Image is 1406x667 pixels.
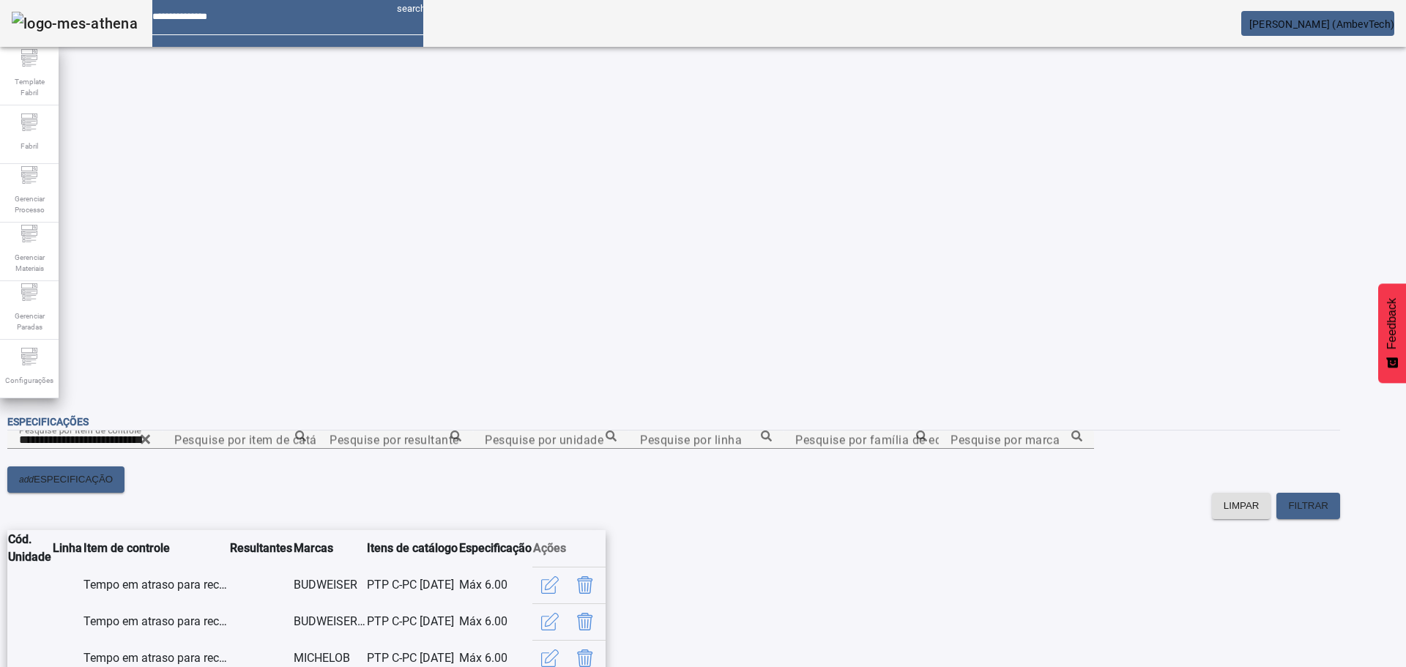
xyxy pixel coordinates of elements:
[293,530,366,567] th: Marcas
[640,431,772,449] input: Number
[7,466,124,493] button: addESPECIFICAÇÃO
[174,433,341,447] mat-label: Pesquise por item de catálogo
[366,603,458,640] td: PTP C-PC [DATE]
[83,567,229,603] td: Tempo em atraso para recolha
[174,431,306,449] input: Number
[330,433,459,447] mat-label: Pesquise por resultante
[795,433,1001,447] mat-label: Pesquise por família de equipamento
[1212,493,1271,519] button: LIMPAR
[1276,493,1340,519] button: FILTRAR
[1385,298,1399,349] span: Feedback
[795,431,927,449] input: Number
[52,530,83,567] th: Linha
[83,603,229,640] td: Tempo em atraso para recolha
[7,72,51,103] span: Template Fabril
[1378,283,1406,383] button: Feedback - Mostrar pesquisa
[951,433,1060,447] mat-label: Pesquise por marca
[19,425,141,435] mat-label: Pesquise por item de controle
[640,433,742,447] mat-label: Pesquise por linha
[458,603,532,640] td: Máx 6.00
[16,136,42,156] span: Fabril
[7,189,51,220] span: Gerenciar Processo
[7,247,51,278] span: Gerenciar Materiais
[951,431,1082,449] input: Number
[568,604,603,639] button: Delete
[83,530,229,567] th: Item de controle
[1,370,58,390] span: Configurações
[293,603,366,640] td: BUDWEISER 66-ABC
[366,530,458,567] th: Itens de catálogo
[1288,499,1328,513] span: FILTRAR
[7,306,51,337] span: Gerenciar Paradas
[532,530,606,567] th: Ações
[330,431,461,449] input: Number
[1224,499,1260,513] span: LIMPAR
[34,472,113,487] span: ESPECIFICAÇÃO
[293,567,366,603] td: BUDWEISER
[1249,18,1394,30] span: [PERSON_NAME] (AmbevTech)
[458,567,532,603] td: Máx 6.00
[7,530,52,567] th: Cód. Unidade
[7,416,89,428] span: Especificações
[485,433,603,447] mat-label: Pesquise por unidade
[568,567,603,603] button: Delete
[366,567,458,603] td: PTP C-PC [DATE]
[229,530,293,567] th: Resultantes
[12,12,138,35] img: logo-mes-athena
[19,431,151,449] input: Number
[458,530,532,567] th: Especificação
[485,431,617,449] input: Number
